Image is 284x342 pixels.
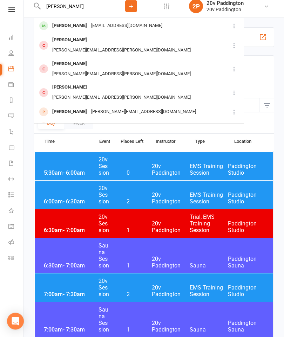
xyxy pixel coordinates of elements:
[42,268,98,274] span: 6:30am
[228,197,266,210] span: Paddington Studio
[50,26,89,36] div: [PERSON_NAME]
[50,40,89,50] div: [PERSON_NAME]
[190,332,228,338] span: Sauna
[228,168,266,182] span: Paddington Studio
[228,290,266,303] span: Paddington Studio
[7,318,24,335] div: Open Intercom Messenger
[110,268,147,274] span: 1
[234,145,273,149] span: Location
[42,175,98,182] span: 5:30am
[63,296,85,303] span: - 7:30am
[152,261,190,274] span: 20v Paddington
[98,162,110,182] span: 20v Session
[228,226,266,239] span: Paddington Studio
[152,197,190,210] span: 20v Paddington
[152,325,190,338] span: 20v Paddington
[195,145,234,149] span: Type
[50,74,193,84] div: [PERSON_NAME][EMAIL_ADDRESS][PERSON_NAME][DOMAIN_NAME]
[8,146,24,162] a: Product Sales
[110,204,147,210] span: 2
[50,88,89,98] div: [PERSON_NAME]
[190,219,228,239] span: Trial, EMS Training Session
[114,145,150,149] span: Places Left
[190,290,228,303] span: EMS Training Session
[43,144,99,152] span: Time
[63,268,85,274] span: - 7:00am
[110,232,147,239] span: 1
[8,256,24,272] a: Class kiosk mode
[99,144,114,150] span: Event
[152,168,190,182] span: 20v Paddington
[98,283,110,303] span: 20v Session
[8,209,24,225] a: What's New
[98,190,110,210] span: 20v Session
[110,175,147,182] span: 0
[228,325,266,338] span: Paddington Sauna
[63,232,85,239] span: - 7:00am
[8,67,24,83] a: Calendar
[98,312,110,338] span: Sauna Session
[8,240,24,256] a: Roll call kiosk mode
[98,219,110,239] span: 20v Session
[42,204,98,210] span: 6:00am
[152,226,190,239] span: 20v Paddington
[8,99,24,114] a: Reports
[63,204,85,210] span: - 6:30am
[190,197,228,210] span: EMS Training Session
[42,296,98,303] span: 7:00am
[110,332,147,338] span: 1
[189,5,203,19] div: 2P
[228,261,266,274] span: Paddington Sauna
[42,232,98,239] span: 6:30am
[89,127,164,137] div: [EMAIL_ADDRESS][DOMAIN_NAME]
[42,332,98,338] span: 7:00am
[8,36,24,51] a: Dashboard
[50,98,193,108] div: [PERSON_NAME][EMAIL_ADDRESS][PERSON_NAME][DOMAIN_NAME]
[41,7,107,16] input: Search...
[50,112,89,122] div: [PERSON_NAME]
[63,332,85,338] span: - 7:30am
[110,296,147,303] span: 2
[8,51,24,67] a: People
[190,168,228,182] span: EMS Training Session
[156,145,195,149] span: Instructor
[8,225,24,240] a: General attendance kiosk mode
[63,175,85,182] span: - 6:00am
[50,64,89,74] div: [PERSON_NAME]
[98,248,110,274] span: Sauna Session
[207,12,244,18] div: 20v Paddington
[50,127,89,137] div: [PERSON_NAME]
[8,83,24,99] a: Payments
[152,290,190,303] span: 20v Paddington
[50,50,193,61] div: [PERSON_NAME][EMAIL_ADDRESS][PERSON_NAME][DOMAIN_NAME]
[207,5,244,12] div: 20v Paddington
[190,268,228,274] span: Sauna
[89,112,198,122] div: [PERSON_NAME][EMAIL_ADDRESS][DOMAIN_NAME]
[89,26,164,36] div: [EMAIL_ADDRESS][DOMAIN_NAME]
